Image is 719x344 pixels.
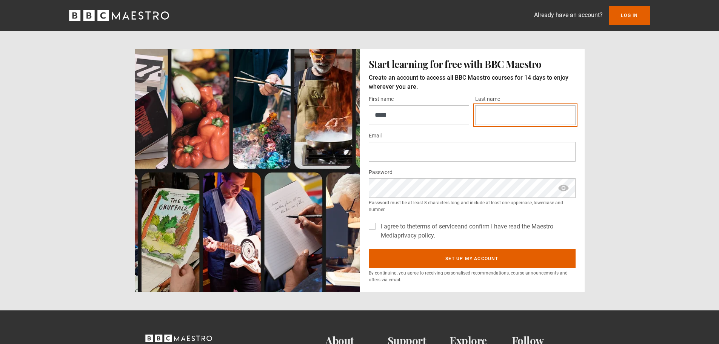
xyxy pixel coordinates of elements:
p: By continuing, you agree to receiving personalised recommendations, course announcements and offe... [369,270,576,283]
small: Password must be at least 8 characters long and include at least one uppercase, lowercase and num... [369,199,576,213]
a: Log In [609,6,650,25]
a: terms of service [415,223,457,230]
h1: Start learning for free with BBC Maestro [369,58,576,70]
span: show password [557,178,570,198]
p: Already have an account? [534,11,603,20]
label: Last name [475,95,500,104]
label: Password [369,168,393,177]
a: privacy policy [397,232,434,239]
p: Create an account to access all BBC Maestro courses for 14 days to enjoy wherever you are. [369,73,576,91]
button: Set up my account [369,249,576,268]
svg: BBC Maestro [69,10,169,21]
svg: BBC Maestro, back to top [145,335,212,342]
label: Email [369,131,382,140]
label: I agree to the and confirm I have read the Maestro Media . [378,222,576,240]
label: First name [369,95,394,104]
